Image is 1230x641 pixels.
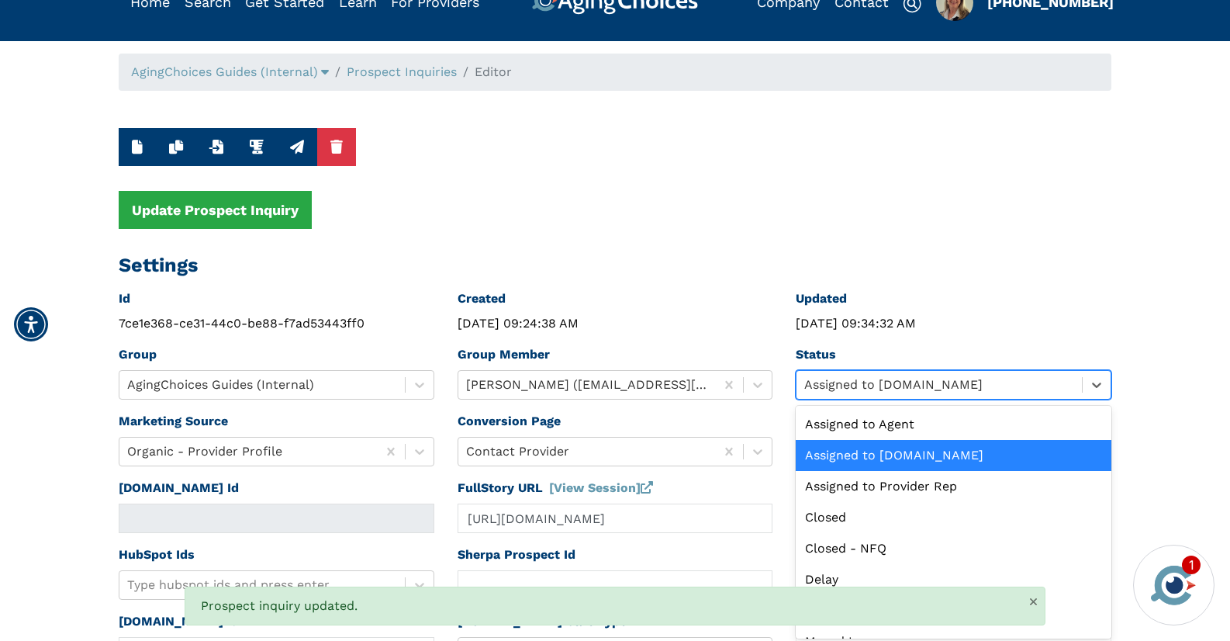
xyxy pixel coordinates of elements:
[131,64,318,79] span: AgingChoices Guides (Internal)
[458,546,575,564] label: Sherpa Prospect Id
[119,254,1111,277] h2: Settings
[347,64,457,79] a: Prospect Inquiries
[119,128,156,166] button: New
[131,63,329,81] div: Popover trigger
[119,289,130,308] label: Id
[458,412,561,431] label: Conversion Page
[119,314,434,333] div: 7ce1e368-ce31-44c0-be88-f7ad53443ff0
[796,314,1111,333] div: [DATE] 09:34:32 AM
[317,128,356,166] button: Delete
[185,587,1045,625] div: Prospect inquiry updated.
[237,128,277,166] button: Run Integration
[14,307,48,341] div: Accessibility Menu
[796,564,1111,595] div: Delay
[1182,556,1201,574] div: 1
[796,502,1111,533] div: Closed
[796,533,1111,564] div: Closed - NFQ
[1030,597,1037,608] button: Dismiss
[458,345,550,364] label: Group Member
[131,64,329,79] a: AgingChoices Guides (Internal)
[119,191,312,229] button: Update Prospect Inquiry
[196,128,237,166] button: Import from youcanbook.me
[119,479,239,497] label: [DOMAIN_NAME] Id
[119,612,239,631] label: [DOMAIN_NAME] Id
[475,64,512,79] span: Editor
[549,480,653,495] a: [View Session]
[277,128,317,166] button: Run Caring Integration
[156,128,196,166] button: Duplicate
[458,314,773,333] div: [DATE] 09:24:38 AM
[119,412,228,431] label: Marketing Source
[796,289,847,308] label: Updated
[796,471,1111,502] div: Assigned to Provider Rep
[185,587,1045,625] div: Notifications
[796,409,1111,440] div: Assigned to Agent
[119,345,157,364] label: Group
[1147,559,1200,612] img: avatar
[119,546,195,564] label: HubSpot Ids
[796,440,1111,471] div: Assigned to [DOMAIN_NAME]
[119,54,1111,91] nav: breadcrumb
[796,345,836,364] label: Status
[458,479,653,497] label: FullStory URL
[458,289,506,308] label: Created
